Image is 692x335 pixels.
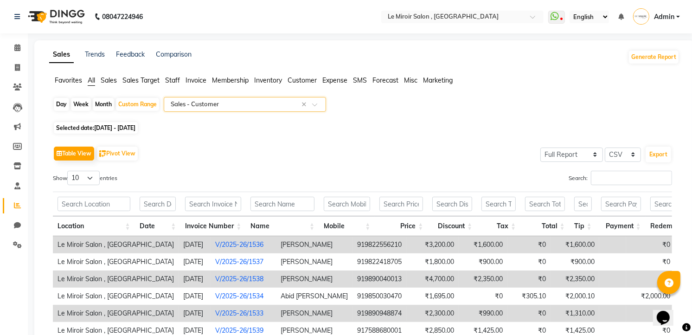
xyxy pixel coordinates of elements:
td: ₹0 [626,271,675,288]
a: Feedback [116,50,145,58]
td: ₹305.10 [507,288,551,305]
span: Marketing [423,76,453,84]
td: [PERSON_NAME] [276,253,352,271]
th: Invoice Number: activate to sort column ascending [180,216,246,236]
td: Le Miroir Salon , [GEOGRAPHIC_DATA] [53,236,179,253]
th: Location: activate to sort column ascending [53,216,135,236]
td: [DATE] [179,288,211,305]
td: [DATE] [179,236,211,253]
td: 919822556210 [352,236,406,253]
td: ₹900.00 [551,253,599,271]
td: ₹2,300.00 [406,305,459,322]
td: ₹2,350.00 [551,271,599,288]
a: Comparison [156,50,192,58]
td: ₹1,310.00 [551,305,599,322]
button: Pivot View [97,147,138,161]
button: Generate Report [629,51,679,64]
label: Show entries [53,171,117,185]
iframe: chat widget [653,298,683,326]
span: Sales [101,76,117,84]
img: Admin [633,8,649,25]
img: logo [24,4,87,30]
input: Search Price [379,197,423,211]
span: Selected date: [54,122,138,134]
span: Forecast [372,76,398,84]
th: Tip: activate to sort column ascending [570,216,596,236]
td: [PERSON_NAME] [276,271,352,288]
b: 08047224946 [102,4,143,30]
span: [DATE] - [DATE] [94,124,135,131]
td: ₹0 [507,305,551,322]
th: Mobile: activate to sort column ascending [319,216,375,236]
label: Search: [569,171,672,185]
th: Name: activate to sort column ascending [246,216,319,236]
td: ₹4,700.00 [406,271,459,288]
button: Export [646,147,671,162]
td: ₹900.00 [459,253,507,271]
span: Clear all [301,100,309,110]
td: [DATE] [179,271,211,288]
a: V/2025-26/1538 [215,275,263,283]
span: All [88,76,95,84]
span: Expense [322,76,347,84]
button: Table View [54,147,94,161]
td: ₹2,000.00 [626,288,675,305]
span: Inventory [254,76,282,84]
input: Search Tip [574,197,592,211]
input: Search: [591,171,672,185]
td: ₹0 [507,271,551,288]
span: Customer [288,76,317,84]
td: Abid [PERSON_NAME] [276,288,352,305]
td: ₹0 [626,236,675,253]
td: [PERSON_NAME] [276,305,352,322]
div: Week [71,98,91,111]
span: Misc [404,76,417,84]
td: ₹1,800.00 [406,253,459,271]
td: ₹2,350.00 [459,271,507,288]
span: SMS [353,76,367,84]
th: Tax: activate to sort column ascending [477,216,520,236]
th: Total: activate to sort column ascending [520,216,570,236]
input: Search Discount [432,197,472,211]
input: Search Payment [601,197,641,211]
input: Search Tax [481,197,516,211]
td: [PERSON_NAME] [276,236,352,253]
td: Le Miroir Salon , [GEOGRAPHIC_DATA] [53,271,179,288]
td: 919890948874 [352,305,406,322]
span: Favorites [55,76,82,84]
td: ₹1,600.00 [551,236,599,253]
input: Search Mobile [324,197,370,211]
td: ₹0 [626,253,675,271]
td: ₹1,695.00 [406,288,459,305]
td: ₹3,200.00 [406,236,459,253]
select: Showentries [67,171,100,185]
span: Invoice [186,76,206,84]
a: Trends [85,50,105,58]
td: ₹0 [459,288,507,305]
td: Le Miroir Salon , [GEOGRAPHIC_DATA] [53,288,179,305]
img: pivot.png [99,150,106,157]
td: [DATE] [179,253,211,271]
td: Le Miroir Salon , [GEOGRAPHIC_DATA] [53,253,179,271]
td: ₹0 [507,236,551,253]
div: Month [93,98,114,111]
td: Le Miroir Salon , [GEOGRAPHIC_DATA] [53,305,179,322]
td: ₹990.00 [459,305,507,322]
td: ₹2,000.10 [551,288,599,305]
td: 919890040013 [352,271,406,288]
input: Search Name [250,197,314,211]
th: Payment: activate to sort column ascending [596,216,646,236]
td: [DATE] [179,305,211,322]
input: Search Total [525,197,565,211]
span: Sales Target [122,76,160,84]
a: V/2025-26/1534 [215,292,263,300]
td: 919822418705 [352,253,406,271]
td: ₹0 [507,253,551,271]
td: ₹1,600.00 [459,236,507,253]
span: Membership [212,76,249,84]
a: V/2025-26/1537 [215,258,263,266]
a: V/2025-26/1536 [215,240,263,249]
th: Date: activate to sort column ascending [135,216,181,236]
a: V/2025-26/1539 [215,326,263,335]
input: Search Location [58,197,130,211]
